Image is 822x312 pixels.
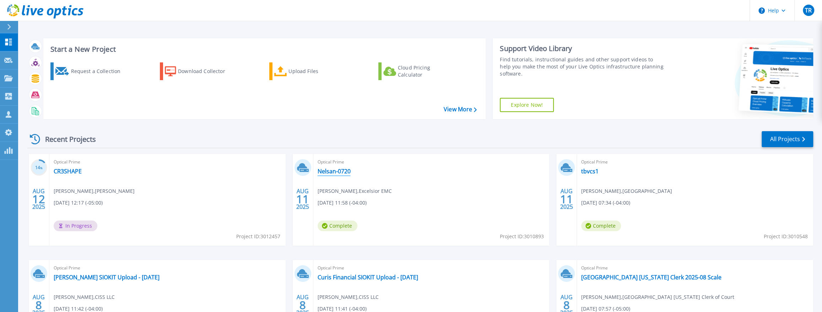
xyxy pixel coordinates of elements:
a: View More [444,106,477,113]
a: [PERSON_NAME] SIOKIT Upload - [DATE] [54,274,159,281]
div: Recent Projects [27,130,106,148]
a: Request a Collection [50,62,130,80]
div: Support Video Library [500,44,665,53]
a: Curis Financial SIOKIT Upload - [DATE] [318,274,418,281]
div: Download Collector [178,64,235,78]
span: Project ID: 3010548 [764,233,808,240]
div: AUG 2025 [32,186,45,212]
span: Optical Prime [581,158,809,166]
div: AUG 2025 [296,186,309,212]
span: 8 [36,302,42,308]
h3: 14 [31,164,47,172]
a: All Projects [762,131,813,147]
span: 8 [563,302,570,308]
span: 8 [299,302,306,308]
h3: Start a New Project [50,45,476,53]
span: TR [805,7,812,13]
span: [PERSON_NAME] , Excelsior EMC [318,187,392,195]
span: Optical Prime [54,158,281,166]
a: tbvcs1 [581,168,599,175]
a: Upload Files [269,62,348,80]
span: [DATE] 11:58 (-04:00) [318,199,367,207]
span: In Progress [54,221,97,231]
span: [PERSON_NAME] , [GEOGRAPHIC_DATA] [581,187,672,195]
span: Project ID: 3010893 [500,233,544,240]
span: [PERSON_NAME] , [PERSON_NAME] [54,187,135,195]
span: Optical Prime [54,264,281,272]
span: Project ID: 3012457 [236,233,280,240]
span: [DATE] 07:34 (-04:00) [581,199,630,207]
span: Optical Prime [581,264,809,272]
span: 12 [32,196,45,202]
span: 11 [560,196,573,202]
a: Nelsan-0720 [318,168,351,175]
a: Download Collector [160,62,239,80]
span: Optical Prime [318,158,545,166]
div: AUG 2025 [560,186,573,212]
div: Request a Collection [71,64,128,78]
span: [PERSON_NAME] , [GEOGRAPHIC_DATA] [US_STATE] Clerk of Court [581,293,734,301]
a: [GEOGRAPHIC_DATA] [US_STATE] Clerk 2025-08 Scale [581,274,721,281]
span: Complete [581,221,621,231]
div: Find tutorials, instructional guides and other support videos to help you make the most of your L... [500,56,665,77]
span: [PERSON_NAME] , CISS LLC [318,293,379,301]
div: Upload Files [288,64,345,78]
span: Complete [318,221,357,231]
a: Cloud Pricing Calculator [378,62,458,80]
span: [DATE] 12:17 (-05:00) [54,199,103,207]
span: [PERSON_NAME] , CISS LLC [54,293,115,301]
span: 11 [296,196,309,202]
div: Cloud Pricing Calculator [398,64,455,78]
span: % [40,166,43,170]
a: CR3SHAPE [54,168,82,175]
span: Optical Prime [318,264,545,272]
a: Explore Now! [500,98,554,112]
